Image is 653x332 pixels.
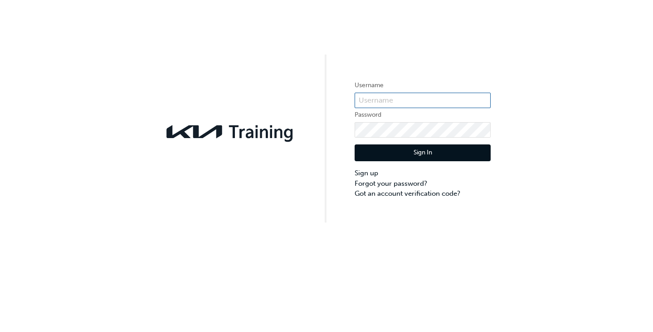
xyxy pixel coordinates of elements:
[355,109,491,120] label: Password
[162,119,298,144] img: kia-training
[355,144,491,162] button: Sign In
[355,93,491,108] input: Username
[355,80,491,91] label: Username
[355,168,491,178] a: Sign up
[355,178,491,189] a: Forgot your password?
[355,188,491,199] a: Got an account verification code?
